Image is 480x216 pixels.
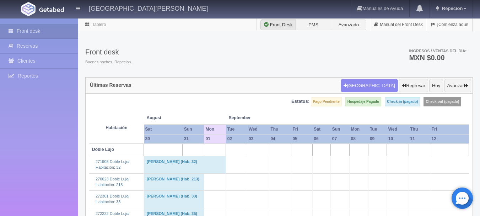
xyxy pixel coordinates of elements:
[96,159,129,169] a: 271908 Doble Lujo/Habitación: 32
[96,177,129,187] a: 270023 Doble Lujo/Habitación: 213
[387,134,409,144] th: 10
[331,20,366,30] label: Avanzado
[269,134,291,144] th: 04
[424,97,461,106] label: Check-out (pagado)
[204,125,226,134] th: Mon
[312,125,330,134] th: Sat
[204,134,226,144] th: 01
[440,6,463,11] span: Repecion
[291,134,312,144] th: 05
[409,134,430,144] th: 11
[430,125,469,134] th: Fri
[427,18,472,32] a: ¡Comienza aquí!
[370,18,427,32] a: Manual del Front Desk
[147,115,201,121] span: August
[144,191,204,208] td: [PERSON_NAME] (Hab. 33)
[269,125,291,134] th: Thu
[144,156,226,173] td: [PERSON_NAME] (Hab. 32)
[85,48,132,56] h3: Front desk
[226,134,247,144] th: 02
[89,4,208,12] h4: [GEOGRAPHIC_DATA][PERSON_NAME]
[144,125,183,134] th: Sat
[341,79,398,93] button: [GEOGRAPHIC_DATA]
[312,134,330,144] th: 06
[183,134,204,144] th: 31
[247,125,269,134] th: Wed
[409,49,466,53] span: Ingresos / Ventas del día
[409,54,466,61] h3: MXN $0.00
[247,134,269,144] th: 03
[90,83,131,88] h4: Últimas Reservas
[349,134,368,144] th: 08
[85,59,132,65] span: Buenas noches, Repecion.
[331,125,350,134] th: Sun
[144,173,204,190] td: [PERSON_NAME] (Hab. 213)
[144,134,183,144] th: 30
[260,20,296,30] label: Front Desk
[368,134,387,144] th: 09
[92,147,114,152] b: Doble Lujo
[331,134,350,144] th: 07
[106,125,127,130] strong: Habitación
[399,79,428,93] button: Regresar
[291,98,309,105] label: Estatus:
[345,97,381,106] label: Hospedaje Pagado
[21,2,36,16] img: Getabed
[229,115,266,121] span: September
[183,125,204,134] th: Sun
[39,7,64,12] img: Getabed
[92,22,106,27] a: Tablero
[291,125,312,134] th: Fri
[430,134,469,144] th: 12
[387,125,409,134] th: Wed
[311,97,342,106] label: Pago Pendiente
[96,194,129,204] a: 272361 Doble Lujo/Habitación: 33
[409,125,430,134] th: Thu
[226,125,247,134] th: Tue
[385,97,420,106] label: Check-in (pagado)
[429,79,443,93] button: Hoy
[368,125,387,134] th: Tue
[444,79,471,93] button: Avanzar
[296,20,331,30] label: PMS
[349,125,368,134] th: Mon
